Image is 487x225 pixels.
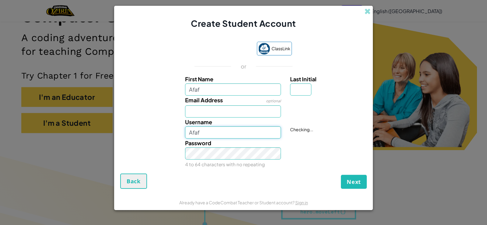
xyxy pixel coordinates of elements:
[347,178,361,185] span: Next
[185,97,223,104] span: Email Address
[266,99,281,103] span: optional
[290,76,317,83] span: Last Initial
[341,175,367,189] button: Next
[258,43,270,54] img: classlink-logo-small.png
[192,42,254,56] iframe: Sign in with Google Button
[272,44,290,53] span: ClassLink
[185,139,211,146] span: Password
[185,76,213,83] span: First Name
[191,18,296,29] span: Create Student Account
[241,63,247,70] p: or
[185,118,212,125] span: Username
[185,161,265,167] small: 4 to 64 characters with no repeating
[127,178,141,185] span: Back
[290,127,313,132] span: Checking...
[179,200,295,205] span: Already have a CodeCombat Teacher or Student account?
[120,174,147,189] button: Back
[295,200,308,205] a: Sign in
